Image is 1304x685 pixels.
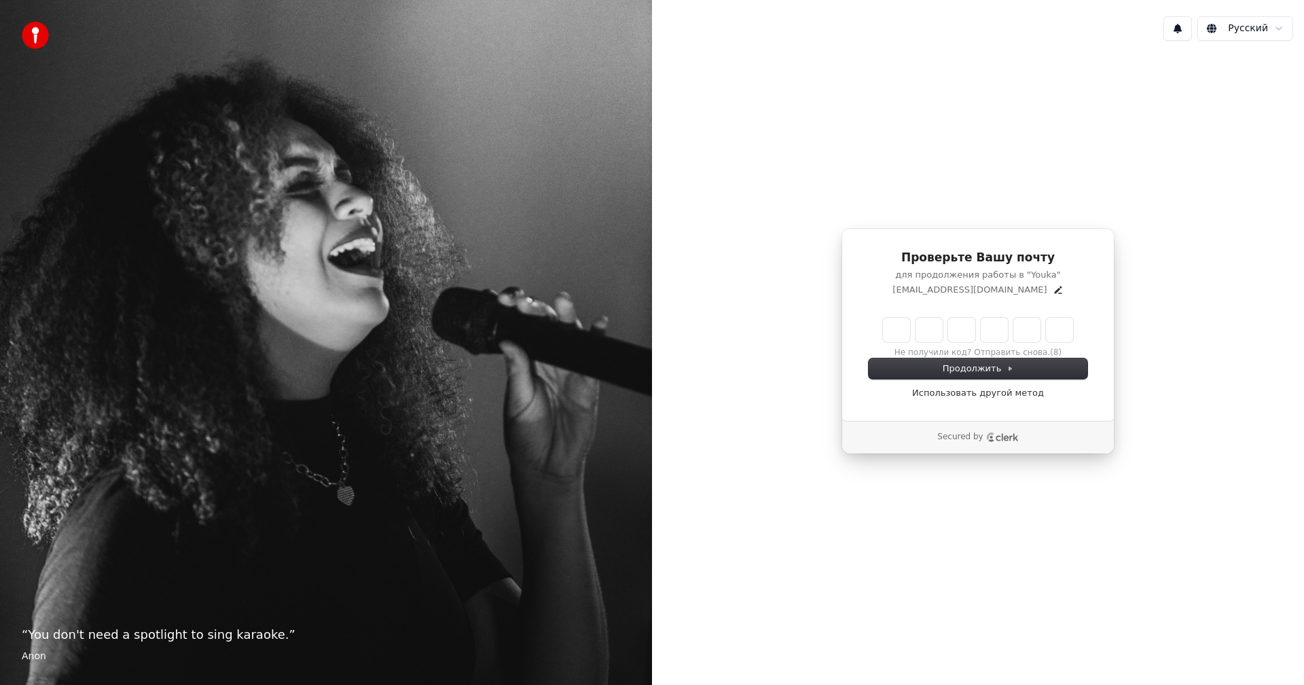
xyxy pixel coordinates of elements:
[869,250,1087,266] h1: Проверьте Вашу почту
[1053,284,1064,295] button: Edit
[22,625,630,644] p: “ You don't need a spotlight to sing karaoke. ”
[22,22,49,49] img: youka
[943,363,1014,375] span: Продолжить
[869,358,1087,379] button: Продолжить
[912,387,1044,399] a: Использовать другой метод
[892,284,1047,296] p: [EMAIL_ADDRESS][DOMAIN_NAME]
[22,650,630,663] footer: Anon
[869,269,1087,281] p: для продолжения работы в "Youka"
[986,432,1019,442] a: Clerk logo
[883,318,1073,342] input: Enter verification code
[937,432,983,443] p: Secured by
